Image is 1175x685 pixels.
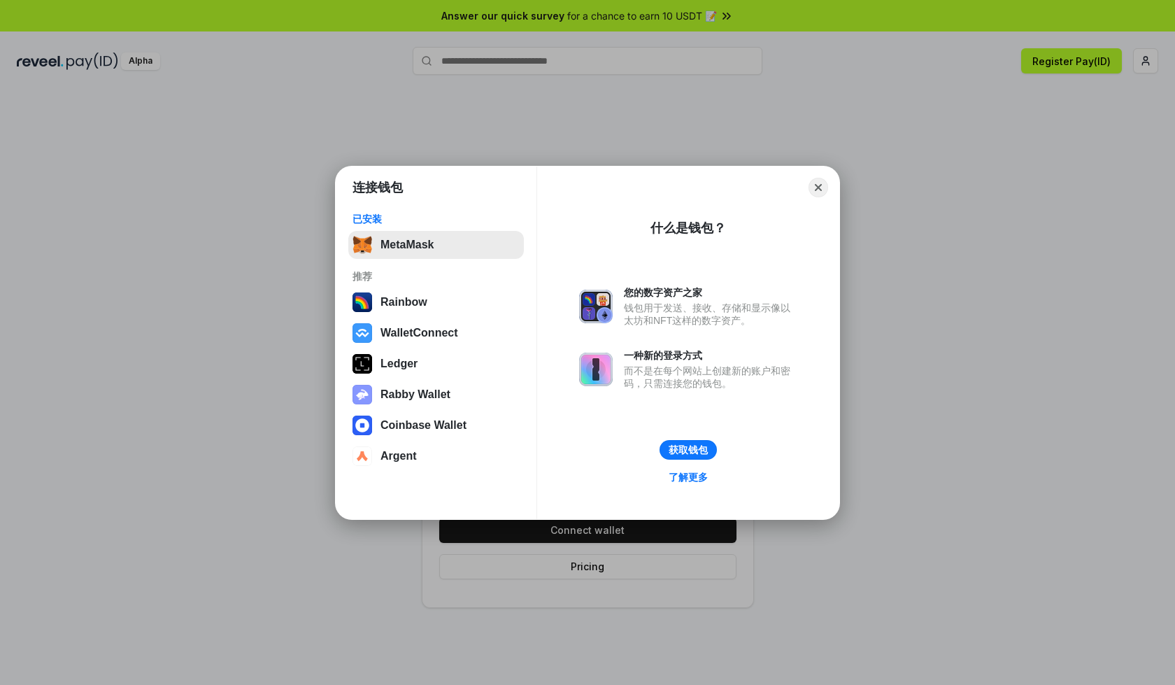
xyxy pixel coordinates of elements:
[650,220,726,236] div: 什么是钱包？
[352,416,372,435] img: svg+xml,%3Csvg%20width%3D%2228%22%20height%3D%2228%22%20viewBox%3D%220%200%2028%2028%22%20fill%3D...
[579,290,613,323] img: svg+xml,%3Csvg%20xmlns%3D%22http%3A%2F%2Fwww.w3.org%2F2000%2Fsvg%22%20fill%3D%22none%22%20viewBox...
[348,381,524,409] button: Rabby Wallet
[352,292,372,312] img: svg+xml,%3Csvg%20width%3D%22120%22%20height%3D%22120%22%20viewBox%3D%220%200%20120%20120%22%20fil...
[352,235,372,255] img: svg+xml,%3Csvg%20fill%3D%22none%22%20height%3D%2233%22%20viewBox%3D%220%200%2035%2033%22%20width%...
[380,388,450,401] div: Rabby Wallet
[624,365,797,390] div: 而不是在每个网站上创建新的账户和密码，只需连接您的钱包。
[624,349,797,362] div: 一种新的登录方式
[352,446,372,466] img: svg+xml,%3Csvg%20width%3D%2228%22%20height%3D%2228%22%20viewBox%3D%220%200%2028%2028%22%20fill%3D...
[352,323,372,343] img: svg+xml,%3Csvg%20width%3D%2228%22%20height%3D%2228%22%20viewBox%3D%220%200%2028%2028%22%20fill%3D...
[669,444,708,456] div: 获取钱包
[380,419,467,432] div: Coinbase Wallet
[380,296,427,309] div: Rainbow
[380,358,418,370] div: Ledger
[352,270,520,283] div: 推荐
[380,239,434,251] div: MetaMask
[809,178,828,197] button: Close
[624,286,797,299] div: 您的数字资产之家
[380,450,417,462] div: Argent
[348,319,524,347] button: WalletConnect
[660,468,716,486] a: 了解更多
[352,385,372,404] img: svg+xml,%3Csvg%20xmlns%3D%22http%3A%2F%2Fwww.w3.org%2F2000%2Fsvg%22%20fill%3D%22none%22%20viewBox...
[348,231,524,259] button: MetaMask
[348,411,524,439] button: Coinbase Wallet
[352,354,372,374] img: svg+xml,%3Csvg%20xmlns%3D%22http%3A%2F%2Fwww.w3.org%2F2000%2Fsvg%22%20width%3D%2228%22%20height%3...
[624,302,797,327] div: 钱包用于发送、接收、存储和显示像以太坊和NFT这样的数字资产。
[579,353,613,386] img: svg+xml,%3Csvg%20xmlns%3D%22http%3A%2F%2Fwww.w3.org%2F2000%2Fsvg%22%20fill%3D%22none%22%20viewBox...
[669,471,708,483] div: 了解更多
[348,442,524,470] button: Argent
[348,350,524,378] button: Ledger
[352,179,403,196] h1: 连接钱包
[352,213,520,225] div: 已安装
[348,288,524,316] button: Rainbow
[380,327,458,339] div: WalletConnect
[660,440,717,460] button: 获取钱包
